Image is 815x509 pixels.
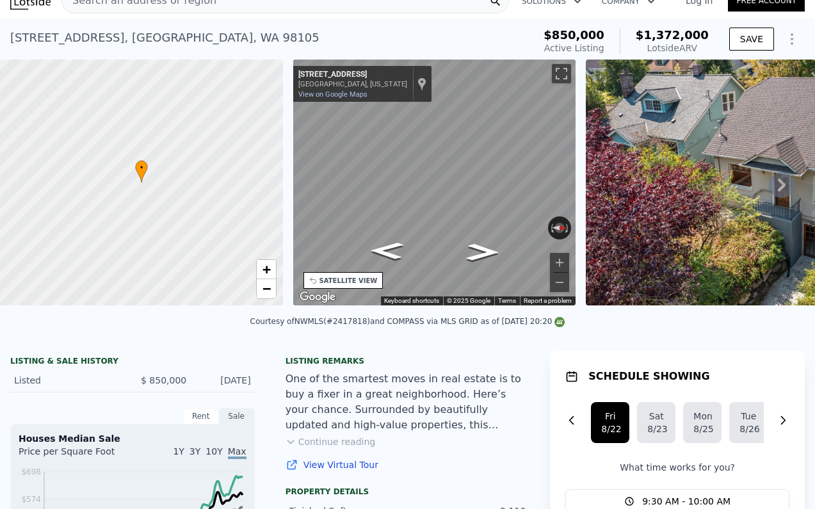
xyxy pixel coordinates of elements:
div: Fri [601,410,619,423]
tspan: $574 [21,495,41,504]
button: Mon8/25 [683,402,722,443]
button: Sat8/23 [637,402,675,443]
span: − [262,280,270,296]
div: Courtesy of NWMLS (#2417818) and COMPASS via MLS GRID as of [DATE] 20:20 [250,317,565,326]
span: 9:30 AM - 10:00 AM [642,495,730,508]
h1: SCHEDULE SHOWING [588,369,709,384]
span: © 2025 Google [447,297,490,304]
div: [STREET_ADDRESS] , [GEOGRAPHIC_DATA] , WA 98105 [10,29,319,47]
div: Sat [647,410,665,423]
div: Street View [293,60,576,305]
div: • [135,160,148,182]
tspan: $698 [21,467,41,476]
div: Sale [219,408,255,424]
span: Active Listing [544,43,604,53]
button: Fri8/22 [591,402,629,443]
span: $850,000 [544,28,604,42]
div: [STREET_ADDRESS] [298,70,407,80]
div: Price per Square Foot [19,445,133,465]
a: Show location on map [417,77,426,91]
div: [DATE] [197,374,250,387]
a: View Virtual Tour [286,458,530,471]
button: Show Options [779,26,805,52]
span: 1Y [173,446,184,456]
div: 8/22 [601,423,619,435]
div: 8/23 [647,423,665,435]
div: Houses Median Sale [19,432,246,445]
span: $1,372,000 [636,28,709,42]
div: Map [293,60,576,305]
path: Go North, 4th Ave NE [452,239,513,264]
div: Mon [693,410,711,423]
div: 8/26 [739,423,757,435]
button: Toggle fullscreen view [552,64,571,83]
span: 3Y [190,446,200,456]
div: Lotside ARV [636,42,709,54]
a: Zoom out [257,279,276,298]
button: Reset the view [548,223,572,234]
a: View on Google Maps [298,90,367,99]
button: Zoom out [550,273,569,292]
span: $ 850,000 [141,375,186,385]
div: Tue [739,410,757,423]
div: Property details [286,487,530,497]
div: 8/25 [693,423,711,435]
div: Listed [14,374,122,387]
img: NWMLS Logo [554,317,565,327]
button: Rotate counterclockwise [548,216,555,239]
span: 10Y [206,446,222,456]
span: Max [228,446,246,459]
button: Zoom in [550,253,569,272]
a: Report a problem [524,297,572,304]
span: • [135,162,148,174]
div: [GEOGRAPHIC_DATA], [US_STATE] [298,80,407,88]
button: SAVE [729,28,774,51]
button: Continue reading [286,435,376,448]
p: What time works for you? [565,461,789,474]
img: Google [296,289,339,305]
button: Tue8/26 [729,402,768,443]
div: Listing remarks [286,356,530,366]
a: Zoom in [257,260,276,279]
div: SATELLITE VIEW [319,276,378,286]
a: Terms (opens in new tab) [498,297,516,304]
button: Keyboard shortcuts [384,296,439,305]
button: Rotate clockwise [565,216,572,239]
a: Open this area in Google Maps (opens a new window) [296,289,339,305]
div: LISTING & SALE HISTORY [10,356,255,369]
path: Go South, 4th Ave NE [356,238,417,263]
div: Rent [183,408,219,424]
span: + [262,261,270,277]
div: One of the smartest moves in real estate is to buy a fixer in a great neighborhood. Here’s your c... [286,371,530,433]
